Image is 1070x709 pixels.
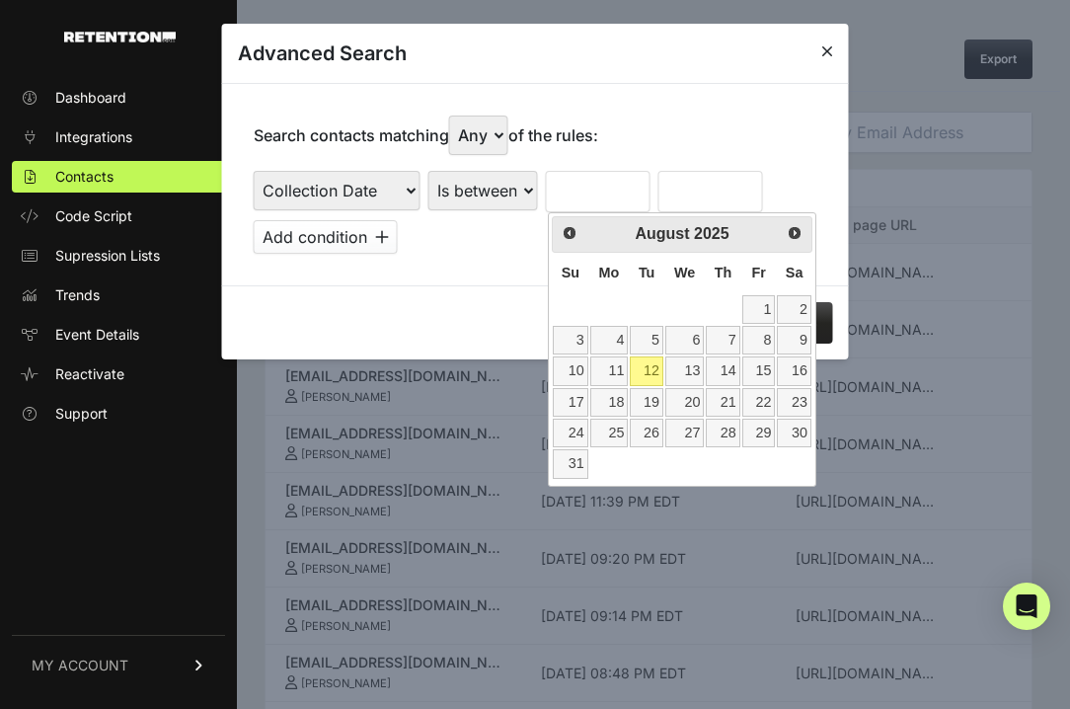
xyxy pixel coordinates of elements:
[742,388,776,417] a: 22
[630,388,663,417] a: 19
[55,127,132,147] span: Integrations
[254,220,398,254] button: Add condition
[12,279,225,311] a: Trends
[562,225,577,241] span: Prev
[55,88,126,108] span: Dashboard
[706,388,739,417] a: 21
[553,326,587,354] a: 3
[630,356,663,385] a: 12
[555,219,583,248] a: Prev
[55,325,139,345] span: Event Details
[254,116,598,155] p: Search contacts matching of the rules:
[12,161,225,193] a: Contacts
[64,32,176,42] img: Retention.com
[12,121,225,153] a: Integrations
[12,398,225,430] a: Support
[32,656,128,675] span: MY ACCOUNT
[12,200,225,232] a: Code Script
[786,265,803,280] span: Saturday
[553,388,587,417] a: 17
[742,326,776,354] a: 8
[777,295,810,324] a: 2
[742,295,776,324] a: 1
[706,326,739,354] a: 7
[674,265,695,280] span: Wednesday
[553,449,587,478] a: 31
[777,326,810,354] a: 9
[553,419,587,447] a: 24
[777,388,810,417] a: 23
[781,219,809,248] a: Next
[12,240,225,272] a: Supression Lists
[12,635,225,695] a: MY ACCOUNT
[630,326,663,354] a: 5
[715,265,732,280] span: Thursday
[777,356,810,385] a: 16
[599,265,620,280] span: Monday
[12,319,225,351] a: Event Details
[665,388,704,417] a: 20
[12,82,225,114] a: Dashboard
[55,246,160,266] span: Supression Lists
[665,326,704,354] a: 6
[706,419,739,447] a: 28
[787,225,802,241] span: Next
[665,356,704,385] a: 13
[55,167,114,187] span: Contacts
[639,265,655,280] span: Tuesday
[742,356,776,385] a: 15
[751,265,765,280] span: Friday
[553,356,587,385] a: 10
[777,419,810,447] a: 30
[665,419,704,447] a: 27
[55,285,100,305] span: Trends
[55,206,132,226] span: Code Script
[238,39,407,67] h3: Advanced Search
[55,364,124,384] span: Reactivate
[694,225,729,242] span: 2025
[630,419,663,447] a: 26
[590,356,629,385] a: 11
[562,265,579,280] span: Sunday
[1003,583,1050,630] div: Open Intercom Messenger
[635,225,689,242] span: August
[742,419,776,447] a: 29
[12,358,225,390] a: Reactivate
[590,419,629,447] a: 25
[590,388,629,417] a: 18
[55,404,108,424] span: Support
[706,356,739,385] a: 14
[590,326,629,354] a: 4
